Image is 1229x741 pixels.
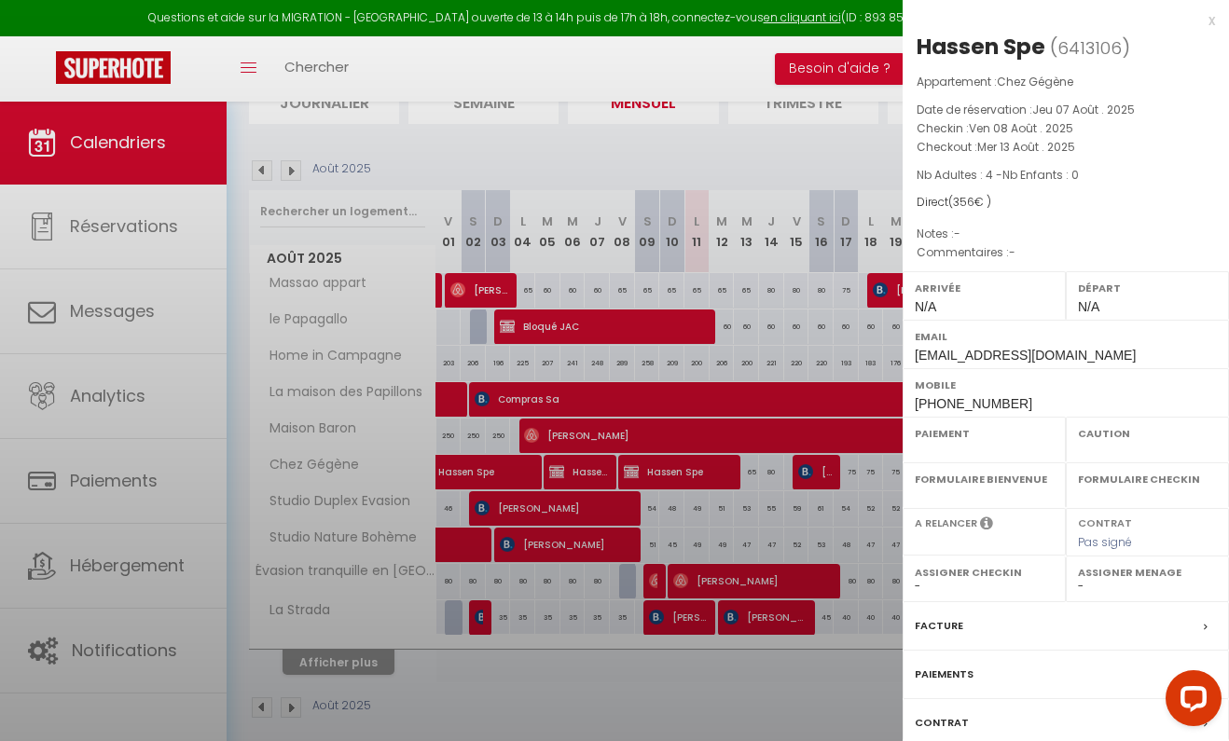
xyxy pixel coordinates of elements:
label: Assigner Checkin [915,563,1054,582]
label: Paiement [915,424,1054,443]
span: Mer 13 Août . 2025 [977,139,1075,155]
label: Email [915,327,1217,346]
span: Jeu 07 Août . 2025 [1032,102,1135,117]
p: Commentaires : [917,243,1215,262]
span: ( € ) [948,194,991,210]
p: Date de réservation : [917,101,1215,119]
label: Paiements [915,665,974,684]
label: Contrat [1078,515,1132,528]
label: Facture [915,616,963,636]
div: x [903,9,1215,32]
span: ( ) [1050,34,1130,61]
i: Sélectionner OUI si vous souhaiter envoyer les séquences de messages post-checkout [980,515,993,536]
label: Contrat [915,713,969,733]
span: 6413106 [1057,36,1122,60]
label: Mobile [915,376,1217,394]
div: Hassen Spe [917,32,1045,62]
p: Checkout : [917,138,1215,157]
p: Checkin : [917,119,1215,138]
div: Direct [917,194,1215,212]
label: Arrivée [915,279,1054,297]
label: Formulaire Bienvenue [915,470,1054,488]
label: A relancer [915,515,977,531]
span: [EMAIL_ADDRESS][DOMAIN_NAME] [915,348,1136,363]
span: 356 [953,194,974,210]
span: Nb Adultes : 4 - [917,167,1079,183]
span: Chez Gégène [997,74,1073,89]
p: Appartement : [917,73,1215,91]
span: Pas signé [1078,534,1132,550]
label: Caution [1078,424,1217,443]
p: Notes : [917,225,1215,243]
span: [PHONE_NUMBER] [915,396,1032,411]
span: Nb Enfants : 0 [1002,167,1079,183]
span: N/A [1078,299,1099,314]
span: Ven 08 Août . 2025 [969,120,1073,136]
span: N/A [915,299,936,314]
iframe: LiveChat chat widget [1151,663,1229,741]
label: Assigner Menage [1078,563,1217,582]
span: - [954,226,960,241]
span: - [1009,244,1015,260]
label: Départ [1078,279,1217,297]
label: Formulaire Checkin [1078,470,1217,488]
